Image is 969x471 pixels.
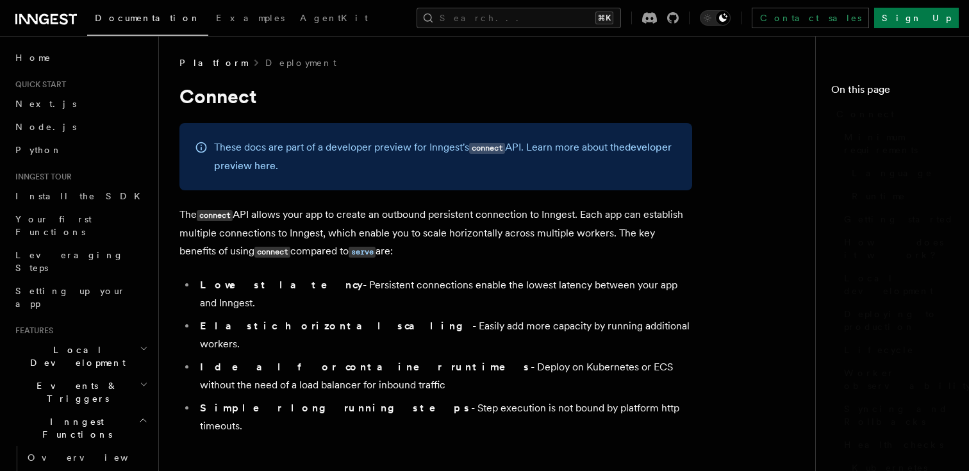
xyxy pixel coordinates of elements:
[469,143,505,154] code: connect
[10,79,66,90] span: Quick start
[179,85,692,108] h1: Connect
[836,108,894,120] span: Connect
[831,103,954,126] a: Connect
[265,56,336,69] a: Deployment
[847,185,954,208] a: Runtime
[15,145,62,155] span: Python
[852,167,932,179] span: Language
[254,247,290,258] code: connect
[847,161,954,185] a: Language
[10,279,151,315] a: Setting up your app
[15,191,148,201] span: Install the SDK
[15,214,92,237] span: Your first Functions
[196,276,692,312] li: - Persistent connections enable the lowest latency between your app and Inngest.
[417,8,621,28] button: Search...⌘K
[179,56,247,69] span: Platform
[839,231,954,267] a: How does it work?
[10,115,151,138] a: Node.js
[839,208,954,231] a: Getting started
[752,8,869,28] a: Contact sales
[10,138,151,161] a: Python
[839,302,954,338] a: Deploying to production
[179,206,692,261] p: The API allows your app to create an outbound persistent connection to Inngest. Each app can esta...
[10,244,151,279] a: Leveraging Steps
[196,399,692,435] li: - Step execution is not bound by platform http timeouts.
[10,46,151,69] a: Home
[200,320,472,332] strong: Elastic horizontal scaling
[844,402,954,428] span: Syncing and Rollbacks
[216,13,285,23] span: Examples
[852,190,906,202] span: Runtime
[28,452,160,463] span: Overview
[200,279,363,291] strong: Lowest latency
[208,4,292,35] a: Examples
[95,13,201,23] span: Documentation
[196,358,692,394] li: - Deploy on Kubernetes or ECS without the need of a load balancer for inbound traffic
[15,286,126,309] span: Setting up your app
[10,410,151,446] button: Inngest Functions
[839,267,954,302] a: Local development
[844,308,954,333] span: Deploying to production
[349,247,376,258] code: serve
[300,13,368,23] span: AgentKit
[700,10,731,26] button: Toggle dark mode
[844,236,954,261] span: How does it work?
[10,326,53,336] span: Features
[197,210,233,221] code: connect
[15,51,51,64] span: Home
[844,272,954,297] span: Local development
[839,361,954,397] a: Worker observability
[214,138,677,175] p: These docs are part of a developer preview for Inngest's API. Learn more about the .
[10,379,140,405] span: Events & Triggers
[15,122,76,132] span: Node.js
[844,131,954,156] span: Minimum requirements
[844,213,954,226] span: Getting started
[844,438,943,451] span: Health checks
[22,446,151,469] a: Overview
[10,338,151,374] button: Local Development
[10,92,151,115] a: Next.js
[196,317,692,353] li: - Easily add more capacity by running additional workers.
[200,402,471,414] strong: Simpler long running steps
[839,397,954,433] a: Syncing and Rollbacks
[10,374,151,410] button: Events & Triggers
[10,343,140,369] span: Local Development
[87,4,208,36] a: Documentation
[349,245,376,257] a: serve
[839,433,954,456] a: Health checks
[10,415,138,441] span: Inngest Functions
[831,82,954,103] h4: On this page
[844,343,914,356] span: Lifecycle
[10,208,151,244] a: Your first Functions
[874,8,959,28] a: Sign Up
[10,172,72,182] span: Inngest tour
[595,12,613,24] kbd: ⌘K
[839,126,954,161] a: Minimum requirements
[15,99,76,109] span: Next.js
[10,185,151,208] a: Install the SDK
[292,4,376,35] a: AgentKit
[200,361,531,373] strong: Ideal for container runtimes
[839,338,954,361] a: Lifecycle
[15,250,124,273] span: Leveraging Steps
